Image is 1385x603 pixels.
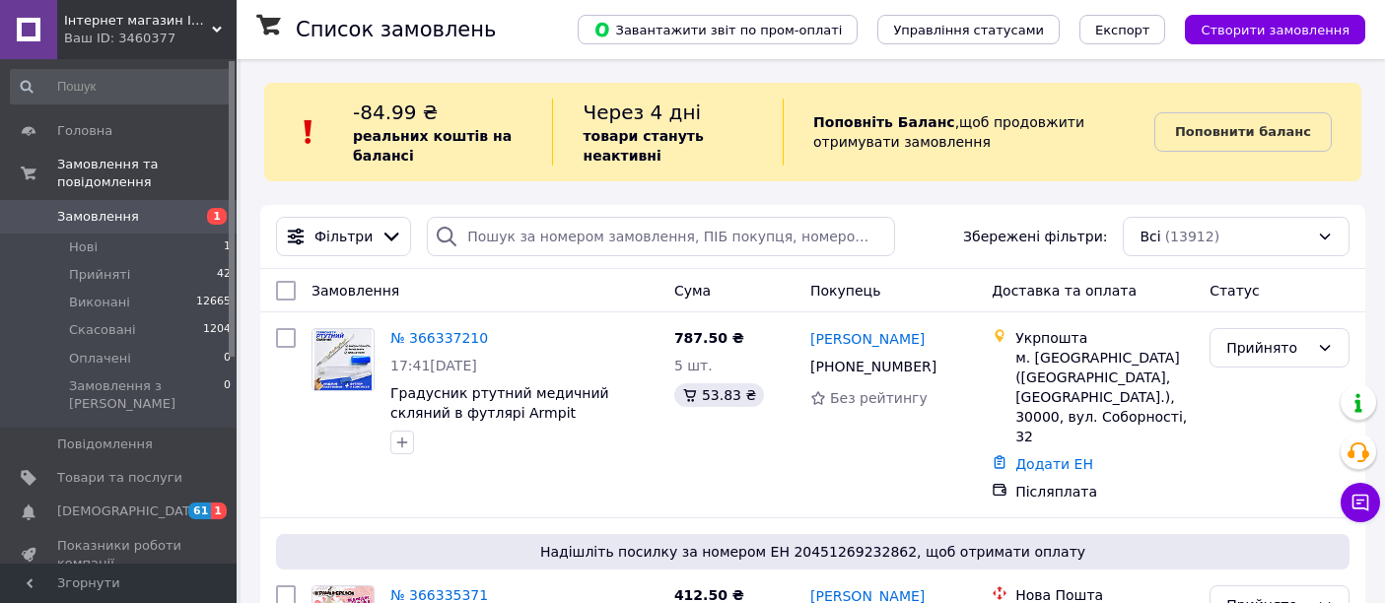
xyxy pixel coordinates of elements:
a: № 366337210 [390,330,488,346]
div: м. [GEOGRAPHIC_DATA] ([GEOGRAPHIC_DATA], [GEOGRAPHIC_DATA].), 30000, вул. Соборності, 32 [1015,348,1194,446]
div: Ваш ID: 3460377 [64,30,237,47]
span: Cума [674,283,711,299]
span: 1 [224,238,231,256]
span: Інтернет магазин IQ Rapid [64,12,212,30]
button: Управління статусами [877,15,1060,44]
span: 1 [207,208,227,225]
div: Післяплата [1015,482,1194,502]
h1: Список замовлень [296,18,496,41]
input: Пошук [10,69,233,104]
a: № 366335371 [390,587,488,603]
a: Градусник ртутний медичний скляний в футлярі Armpit термометр-градусник ртутный медицинский в фут... [390,385,617,460]
button: Чат з покупцем [1341,483,1380,522]
a: Фото товару [312,328,375,391]
b: Поповніть Баланс [813,114,955,130]
span: -84.99 ₴ [353,100,438,124]
span: (13912) [1165,229,1219,244]
b: реальних коштів на балансі [353,128,512,164]
span: 42 [217,266,231,284]
span: Прийняті [69,266,130,284]
span: 0 [224,350,231,368]
span: 1204 [203,321,231,339]
span: Всі [1140,227,1160,246]
span: 5 шт. [674,358,713,373]
span: [PHONE_NUMBER] [810,359,936,374]
div: , щоб продовжити отримувати замовлення [783,99,1154,166]
span: Збережені фільтри: [963,227,1107,246]
img: :exclamation: [294,117,323,147]
span: [DEMOGRAPHIC_DATA] [57,502,203,520]
span: Скасовані [69,321,136,339]
span: Завантажити звіт по пром-оплаті [593,21,842,38]
button: Завантажити звіт по пром-оплаті [578,15,858,44]
span: Через 4 дні [583,100,701,124]
span: Замовлення [57,208,139,226]
span: Експорт [1095,23,1150,37]
span: Управління статусами [893,23,1044,37]
div: Прийнято [1226,337,1309,359]
span: Фільтри [314,227,373,246]
span: Надішліть посилку за номером ЕН 20451269232862, щоб отримати оплату [284,542,1342,562]
span: 61 [188,502,211,519]
button: Створити замовлення [1185,15,1365,44]
span: 787.50 ₴ [674,330,744,346]
span: Замовлення з [PERSON_NAME] [69,377,224,413]
span: Оплачені [69,350,131,368]
span: Статус [1210,283,1260,299]
img: Фото товару [314,329,373,390]
span: 0 [224,377,231,413]
span: Замовлення [312,283,399,299]
a: Створити замовлення [1165,21,1365,36]
div: Укрпошта [1015,328,1194,348]
span: Доставка та оплата [992,283,1137,299]
span: Повідомлення [57,435,153,453]
a: Поповнити баланс [1154,112,1332,152]
button: Експорт [1079,15,1166,44]
span: Товари та послуги [57,469,182,487]
span: Виконані [69,294,130,311]
span: Створити замовлення [1201,23,1350,37]
span: Показники роботи компанії [57,537,182,572]
a: [PERSON_NAME] [810,329,925,349]
span: 17:41[DATE] [390,358,477,373]
span: 12665 [196,294,231,311]
span: Головна [57,122,112,140]
span: Без рейтингу [830,390,928,406]
span: 412.50 ₴ [674,587,744,603]
b: Поповнити баланс [1175,124,1311,139]
span: 1 [211,502,227,519]
span: Нові [69,238,98,256]
span: Замовлення та повідомлення [57,156,237,191]
div: 53.83 ₴ [674,383,764,407]
a: Додати ЕН [1015,456,1093,472]
b: товари стануть неактивні [583,128,703,164]
input: Пошук за номером замовлення, ПІБ покупця, номером телефону, Email, номером накладної [427,217,895,256]
span: Покупець [810,283,880,299]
